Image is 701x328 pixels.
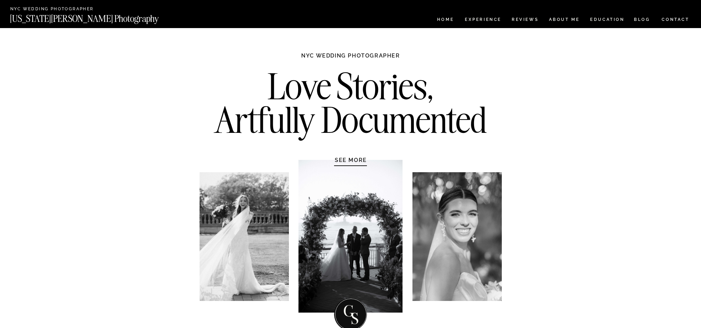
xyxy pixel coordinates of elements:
[661,16,690,23] a: CONTACT
[634,17,650,23] a: BLOG
[436,17,455,23] a: HOME
[10,7,113,12] a: NYC Wedding Photographer
[286,52,415,66] h1: NYC WEDDING PHOTOGRAPHER
[318,156,383,163] a: SEE MORE
[207,70,494,141] h2: Love Stories, Artfully Documented
[512,17,537,23] a: REVIEWS
[465,17,501,23] a: Experience
[589,17,625,23] a: EDUCATION
[549,17,580,23] a: ABOUT ME
[10,14,182,20] a: [US_STATE][PERSON_NAME] Photography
